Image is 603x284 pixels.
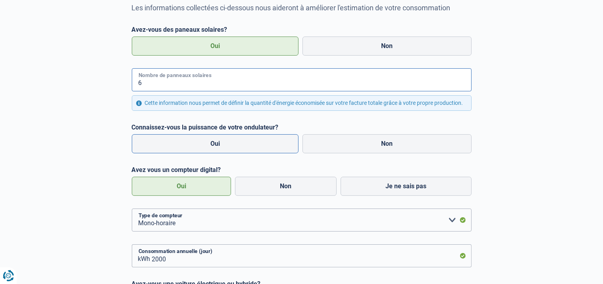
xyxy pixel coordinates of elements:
label: Non [302,134,472,153]
label: Non [302,37,472,56]
label: Oui [132,134,299,153]
label: Je ne sais pas [341,177,472,196]
legend: Avez vous un compteur digital? [132,166,472,174]
select: Type de compteur [132,209,472,232]
label: Non [235,177,337,196]
div: Cette information nous permet de définir la quantité d'énergie économisée sur votre facture total... [132,95,472,111]
span: kWh [132,244,152,267]
label: Oui [132,177,231,196]
legend: Connaissez-vous la puissance de votre ondulateur? [132,124,472,131]
p: Les informations collectées ci-dessous nous aideront à améliorer l'estimation de votre consommation [132,3,472,13]
legend: Avez-vous des paneaux solaires? [132,26,472,33]
label: Oui [132,37,299,56]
